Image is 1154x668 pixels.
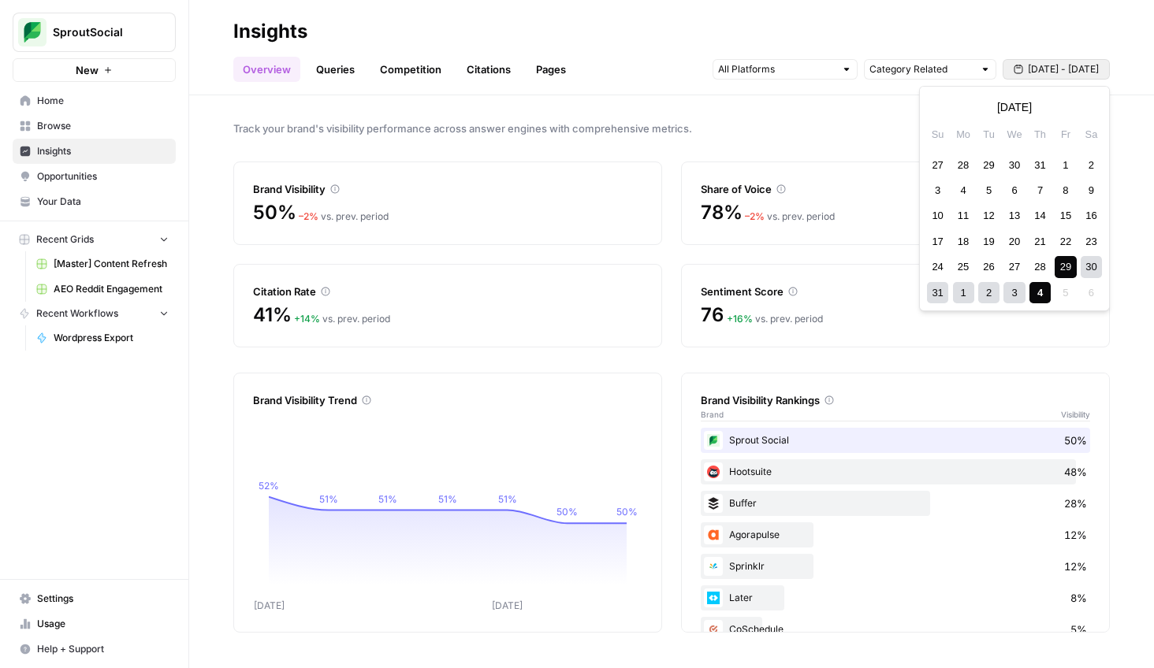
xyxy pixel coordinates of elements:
div: Choose Wednesday, July 30th, 2025 [1003,154,1025,176]
div: Choose Sunday, August 3rd, 2025 [927,180,948,201]
span: – 2 % [299,210,318,222]
div: Buffer [701,491,1090,516]
span: [DATE] [997,99,1032,115]
div: Su [927,124,948,145]
span: Recent Grids [36,232,94,247]
a: Pages [527,57,575,82]
a: Your Data [13,189,176,214]
button: Workspace: SproutSocial [13,13,176,52]
a: Citations [457,57,520,82]
div: Choose Friday, August 1st, 2025 [1055,154,1076,176]
span: 8% [1070,590,1087,606]
tspan: [DATE] [254,599,285,611]
span: [DATE] - [DATE] [1028,62,1099,76]
div: Choose Saturday, August 23rd, 2025 [1081,231,1102,252]
div: Choose Monday, August 4th, 2025 [953,180,974,201]
div: Choose Monday, August 18th, 2025 [953,231,974,252]
div: Choose Sunday, July 27th, 2025 [927,154,948,176]
div: Choose Sunday, August 17th, 2025 [927,231,948,252]
div: Brand Visibility [253,181,642,197]
span: Wordpress Export [54,331,169,345]
a: Queries [307,57,364,82]
span: 41% [253,302,291,328]
div: Sprinklr [701,554,1090,579]
div: Tu [978,124,1000,145]
div: Choose Monday, August 25th, 2025 [953,256,974,277]
span: Usage [37,617,169,631]
div: Choose Saturday, August 16th, 2025 [1081,205,1102,226]
a: Opportunities [13,164,176,189]
input: All Platforms [718,61,835,77]
div: Choose Saturday, August 9th, 2025 [1081,180,1102,201]
tspan: 51% [319,493,338,505]
div: Choose Thursday, September 4th, 2025 [1029,282,1051,303]
div: Citation Rate [253,284,642,299]
div: Choose Sunday, August 10th, 2025 [927,205,948,226]
span: Insights [37,144,169,158]
div: Fr [1055,124,1076,145]
span: 5% [1070,622,1087,637]
div: Insights [233,19,307,44]
a: Usage [13,611,176,636]
div: Choose Wednesday, August 20th, 2025 [1003,231,1025,252]
span: Opportunities [37,169,169,184]
button: New [13,58,176,82]
div: Choose Saturday, August 30th, 2025 [1081,256,1102,277]
div: We [1003,124,1025,145]
div: Hootsuite [701,459,1090,484]
div: Choose Thursday, August 28th, 2025 [1029,256,1051,277]
a: AEO Reddit Engagement [29,276,176,302]
a: Home [13,88,176,113]
div: vs. prev. period [299,210,389,224]
span: 28% [1064,495,1087,511]
div: Share of Voice [701,181,1090,197]
span: AEO Reddit Engagement [54,282,169,296]
a: Wordpress Export [29,325,176,351]
div: Choose Tuesday, August 26th, 2025 [978,256,1000,277]
img: d3o86dh9e5t52ugdlebkfaguyzqk [704,462,723,481]
span: 78% [701,200,742,225]
div: month 2025-08 [925,152,1104,306]
a: Settings [13,586,176,611]
div: Choose Sunday, August 24th, 2025 [927,256,948,277]
span: 12% [1064,527,1087,543]
a: Browse [13,113,176,139]
div: Choose Tuesday, August 19th, 2025 [978,231,1000,252]
div: Choose Thursday, August 7th, 2025 [1029,180,1051,201]
button: Recent Workflows [13,302,176,325]
tspan: 50% [557,506,578,518]
span: Browse [37,119,169,133]
div: Choose Friday, August 29th, 2025 [1055,256,1076,277]
div: vs. prev. period [294,312,390,326]
div: Choose Thursday, August 14th, 2025 [1029,205,1051,226]
div: vs. prev. period [745,210,835,224]
a: Insights [13,139,176,164]
span: + 14 % [294,313,320,325]
div: CoSchedule [701,617,1090,642]
div: Choose Monday, July 28th, 2025 [953,154,974,176]
tspan: 51% [378,493,397,505]
div: Choose Thursday, August 21st, 2025 [1029,231,1051,252]
img: y7aogpycgqgftgr3z9exmtd1oo6j [704,588,723,607]
a: [Master] Content Refresh [29,251,176,276]
div: Choose Wednesday, August 6th, 2025 [1003,180,1025,201]
button: [DATE] - [DATE] [1003,59,1110,80]
div: Choose Wednesday, August 27th, 2025 [1003,256,1025,277]
div: Sa [1081,124,1102,145]
img: cshlsokdl6dyfr8bsio1eab8vmxt [704,494,723,513]
span: 50% [253,200,296,225]
div: Choose Wednesday, August 13th, 2025 [1003,205,1025,226]
div: Sprout Social [701,428,1090,453]
div: Not available Saturday, September 6th, 2025 [1081,282,1102,303]
span: 50% [1064,432,1087,448]
div: Choose Tuesday, August 12th, 2025 [978,205,1000,226]
div: Choose Friday, August 8th, 2025 [1055,180,1076,201]
img: 4onplfa4c41vb42kg4mbazxxmfki [704,431,723,450]
tspan: 51% [498,493,517,505]
div: Agorapulse [701,522,1090,547]
div: Brand Visibility Rankings [701,392,1090,408]
div: Choose Tuesday, July 29th, 2025 [978,154,1000,176]
div: Choose Tuesday, August 5th, 2025 [978,180,1000,201]
div: Choose Friday, August 22nd, 2025 [1055,231,1076,252]
span: 48% [1064,464,1087,480]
